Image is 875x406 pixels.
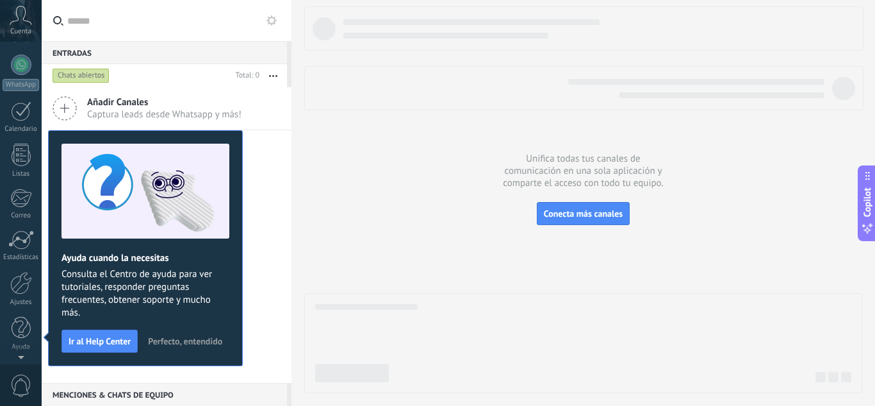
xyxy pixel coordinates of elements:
[537,202,630,225] button: Conecta más canales
[42,383,287,406] div: Menciones & Chats de equipo
[3,125,40,133] div: Calendario
[142,332,228,351] button: Perfecto, entendido
[3,170,40,178] div: Listas
[3,212,40,220] div: Correo
[3,298,40,307] div: Ajustes
[861,187,874,217] span: Copilot
[61,252,229,264] h2: Ayuda cuando la necesitas
[61,330,138,353] button: Ir al Help Center
[3,79,39,91] div: WhatsApp
[10,28,31,36] span: Cuenta
[231,69,259,82] div: Total: 0
[69,337,131,346] span: Ir al Help Center
[544,208,623,219] span: Conecta más canales
[61,268,229,319] span: Consulta el Centro de ayuda para ver tutoriales, responder preguntas frecuentes, obtener soporte ...
[3,343,40,351] div: Ayuda
[53,68,110,83] div: Chats abiertos
[148,337,222,346] span: Perfecto, entendido
[42,41,287,64] div: Entradas
[87,96,241,108] span: Añadir Canales
[87,108,241,121] span: Captura leads desde Whatsapp y más!
[3,253,40,262] div: Estadísticas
